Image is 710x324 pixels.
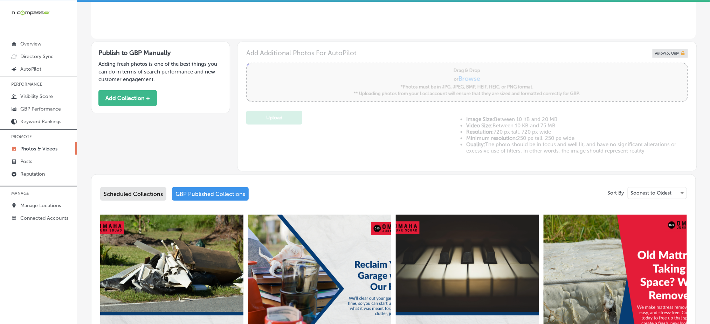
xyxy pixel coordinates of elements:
p: Connected Accounts [20,215,68,221]
p: Adding fresh photos is one of the best things you can do in terms of search performance and new c... [98,60,223,83]
p: Photos & Videos [20,146,57,152]
p: Keyword Rankings [20,119,61,125]
p: Posts [20,159,32,164]
button: Add Collection + [98,90,157,106]
p: Visibility Score [20,93,53,99]
p: Manage Locations [20,203,61,209]
p: Soonest to Oldest [631,190,672,196]
p: Directory Sync [20,54,54,59]
p: GBP Performance [20,106,61,112]
p: Reputation [20,171,45,177]
img: 660ab0bf-5cc7-4cb8-ba1c-48b5ae0f18e60NCTV_CLogo_TV_Black_-500x88.png [11,9,50,16]
p: AutoPilot [20,66,41,72]
div: GBP Published Collections [172,187,249,201]
p: Overview [20,41,41,47]
h3: Publish to GBP Manually [98,49,223,57]
div: Soonest to Oldest [628,188,687,199]
p: Sort By [608,190,624,196]
div: Scheduled Collections [100,187,166,201]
